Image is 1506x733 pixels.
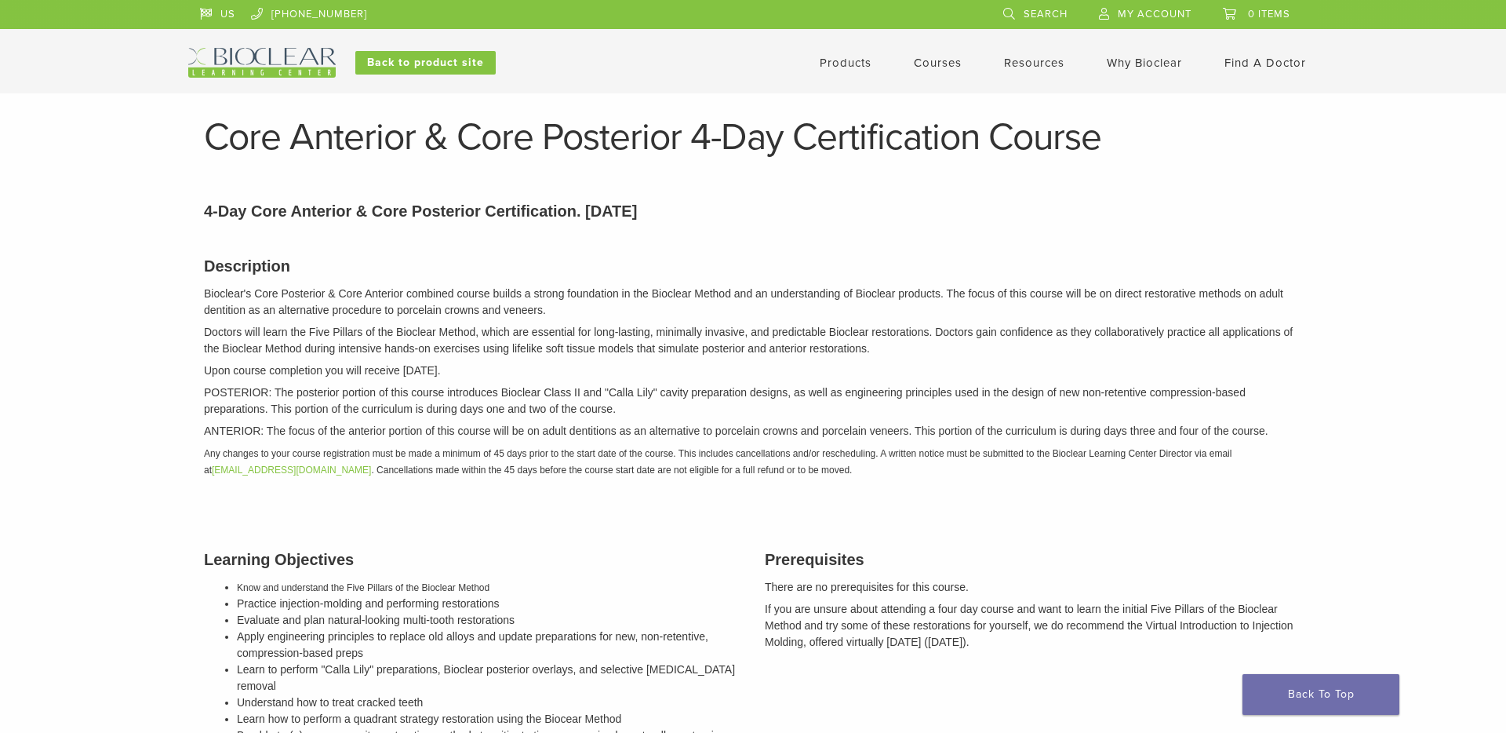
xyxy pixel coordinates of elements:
[1024,8,1068,20] span: Search
[204,119,1302,156] h1: Core Anterior & Core Posterior 4-Day Certification Course
[237,596,741,612] li: Practice injection-molding and performing restorations
[914,56,962,70] a: Courses
[204,548,741,571] h3: Learning Objectives
[1107,56,1182,70] a: Why Bioclear
[212,465,371,476] a: [EMAIL_ADDRESS][DOMAIN_NAME]
[204,199,1302,223] p: 4-Day Core Anterior & Core Posterior Certification. [DATE]
[204,363,1302,379] p: Upon course completion you will receive [DATE].
[237,662,741,695] li: Learn to perform "Calla Lily" preparations, Bioclear posterior overlays, and selective [MEDICAL_D...
[204,423,1302,439] p: ANTERIOR: The focus of the anterior portion of this course will be on adult dentitions as an alte...
[1004,56,1064,70] a: Resources
[204,286,1302,319] p: Bioclear's Core Posterior & Core Anterior combined course builds a strong foundation in the Biocl...
[1224,56,1306,70] a: Find A Doctor
[204,324,1302,357] p: Doctors will learn the Five Pillars of the Bioclear Method, which are essential for long-lasting,...
[237,629,741,662] li: Apply engineering principles to replace old alloys and update preparations for new, non-retentive...
[820,56,871,70] a: Products
[237,612,741,629] li: Evaluate and plan natural-looking multi-tooth restorations
[1118,8,1191,20] span: My Account
[765,601,1302,651] p: If you are unsure about attending a four day course and want to learn the initial Five Pillars of...
[1248,8,1290,20] span: 0 items
[204,385,1302,418] p: POSTERIOR: The posterior portion of this course introduces Bioclear Class II and "Calla Lily" cav...
[355,51,496,75] a: Back to product site
[237,695,741,711] li: Understand how to treat cracked teeth
[237,582,489,593] span: Know and understand the Five Pillars of the Bioclear Method
[204,448,1231,476] em: Any changes to your course registration must be made a minimum of 45 days prior to the start date...
[204,254,1302,278] h3: Description
[237,711,741,728] li: Learn how to perform a quadrant strategy restoration using the Biocear Method
[1242,674,1399,715] a: Back To Top
[765,548,1302,571] h3: Prerequisites
[765,579,1302,596] p: There are no prerequisites for this course.
[188,48,336,78] img: Bioclear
